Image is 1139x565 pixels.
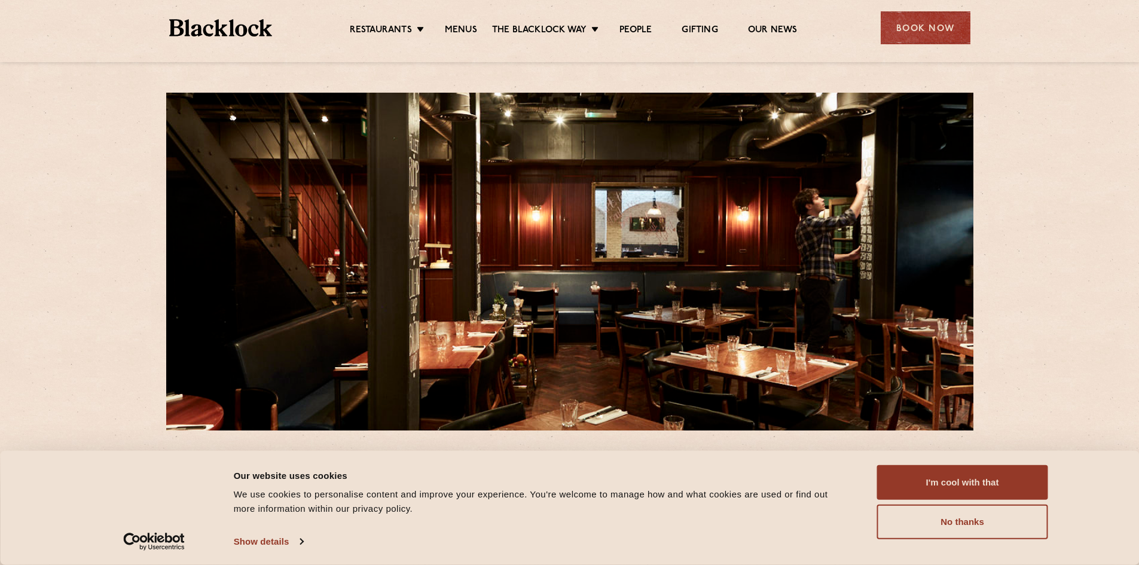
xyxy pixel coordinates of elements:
a: Our News [748,25,798,38]
button: I'm cool with that [877,465,1048,500]
img: BL_Textured_Logo-footer-cropped.svg [169,19,273,36]
div: We use cookies to personalise content and improve your experience. You're welcome to manage how a... [234,487,850,516]
button: No thanks [877,505,1048,539]
a: Restaurants [350,25,412,38]
a: Show details [234,533,303,551]
a: Menus [445,25,477,38]
a: The Blacklock Way [492,25,587,38]
div: Our website uses cookies [234,468,850,482]
a: Gifting [682,25,717,38]
a: People [619,25,652,38]
a: Usercentrics Cookiebot - opens in a new window [102,533,206,551]
div: Book Now [881,11,970,44]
